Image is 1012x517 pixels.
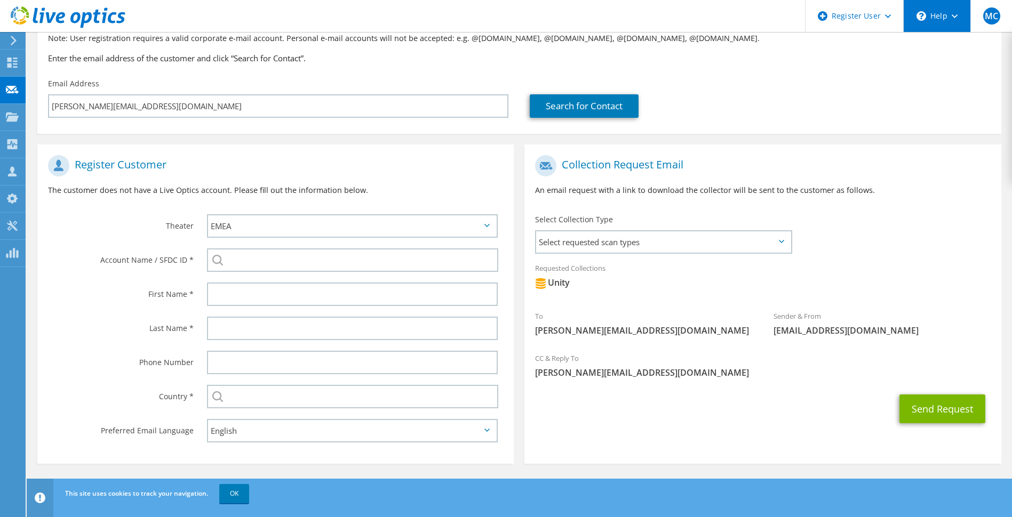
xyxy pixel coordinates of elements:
[48,184,503,196] p: The customer does not have a Live Optics account. Please fill out the information below.
[535,155,985,176] h1: Collection Request Email
[983,7,1000,25] span: MC
[48,282,194,300] label: First Name *
[48,78,99,89] label: Email Address
[899,394,985,423] button: Send Request
[535,277,570,289] div: Unity
[48,351,194,368] label: Phone Number
[524,347,1001,384] div: CC & Reply To
[917,11,926,21] svg: \n
[535,367,990,378] span: [PERSON_NAME][EMAIL_ADDRESS][DOMAIN_NAME]
[48,33,991,44] p: Note: User registration requires a valid corporate e-mail account. Personal e-mail accounts will ...
[774,325,991,336] span: [EMAIL_ADDRESS][DOMAIN_NAME]
[535,184,990,196] p: An email request with a link to download the collector will be sent to the customer as follows.
[530,94,639,118] a: Search for Contact
[48,248,194,265] label: Account Name / SFDC ID *
[48,214,194,231] label: Theater
[48,385,194,402] label: Country *
[524,305,763,342] div: To
[219,484,249,503] a: OK
[65,489,208,498] span: This site uses cookies to track your navigation.
[763,305,1001,342] div: Sender & From
[48,419,194,436] label: Preferred Email Language
[535,214,613,225] label: Select Collection Type
[535,325,752,336] span: [PERSON_NAME][EMAIL_ADDRESS][DOMAIN_NAME]
[536,231,790,253] span: Select requested scan types
[48,317,194,334] label: Last Name *
[524,257,1001,300] div: Requested Collections
[48,155,498,176] h1: Register Customer
[48,52,991,64] h3: Enter the email address of the customer and click “Search for Contact”.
